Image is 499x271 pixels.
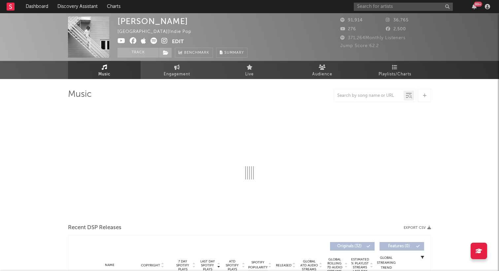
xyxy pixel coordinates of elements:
[117,28,199,36] div: [GEOGRAPHIC_DATA] | Indie Pop
[213,61,286,79] a: Live
[384,244,414,248] span: Features ( 0 )
[248,260,268,270] span: Spotify Popularity
[354,3,453,11] input: Search for artists
[224,51,244,55] span: Summary
[474,2,482,7] div: 99 +
[68,224,121,232] span: Recent DSP Releases
[216,48,248,58] button: Summary
[312,70,332,78] span: Audience
[286,61,358,79] a: Audience
[184,49,209,57] span: Benchmark
[380,242,424,251] button: Features(0)
[334,244,365,248] span: Originals ( 32 )
[386,18,409,22] span: 36,765
[245,70,254,78] span: Live
[358,61,431,79] a: Playlists/Charts
[404,226,431,230] button: Export CSV
[340,36,406,40] span: 371,264 Monthly Listeners
[340,18,363,22] span: 91,914
[334,93,404,98] input: Search by song name or URL
[340,44,379,48] span: Jump Score: 62.2
[117,16,188,26] div: [PERSON_NAME]
[88,263,131,268] div: Name
[386,27,406,31] span: 2,500
[172,38,184,46] button: Edit
[141,61,213,79] a: Engagement
[68,61,141,79] a: Music
[276,263,291,267] span: Released
[379,70,411,78] span: Playlists/Charts
[340,27,356,31] span: 276
[141,263,160,267] span: Copyright
[117,48,159,58] button: Track
[175,48,213,58] a: Benchmark
[98,70,111,78] span: Music
[472,4,477,9] button: 99+
[330,242,375,251] button: Originals(32)
[164,70,190,78] span: Engagement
